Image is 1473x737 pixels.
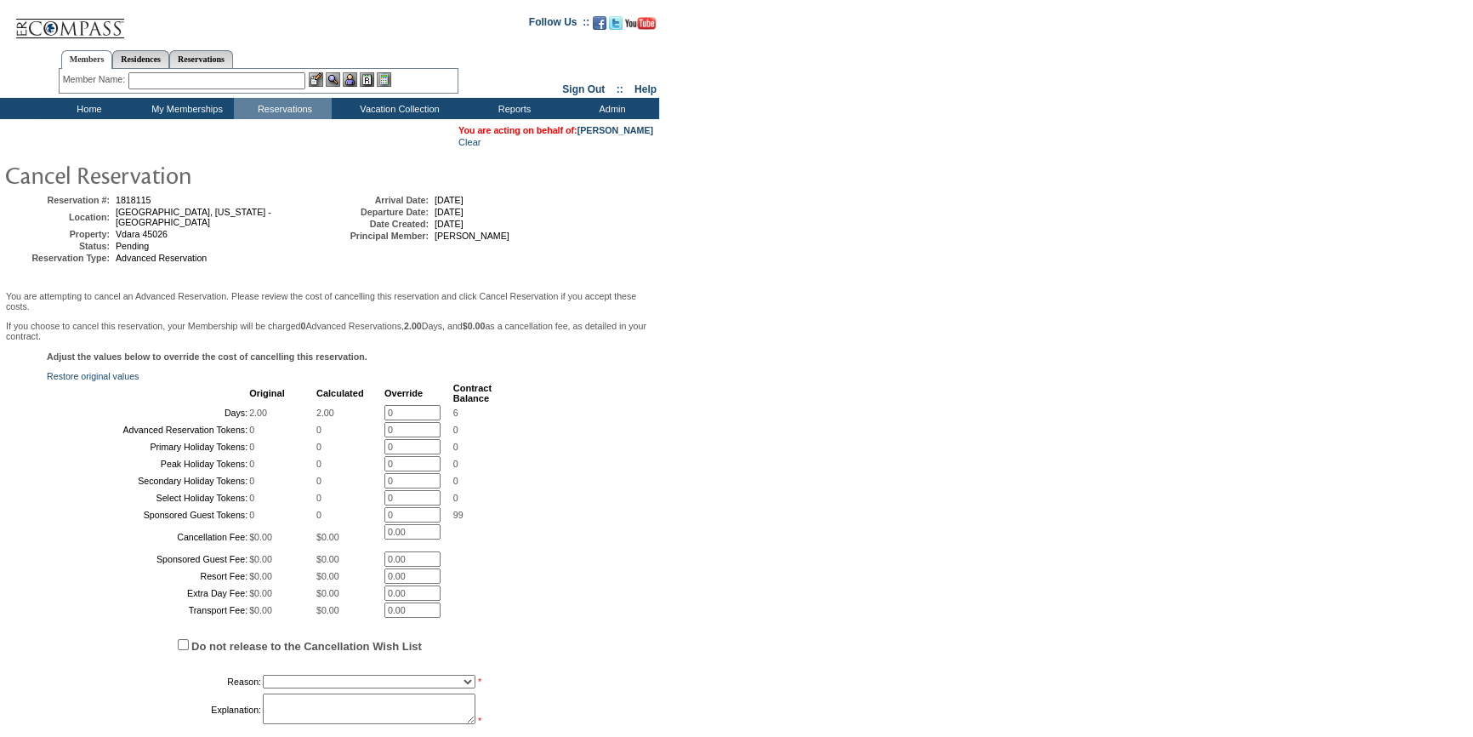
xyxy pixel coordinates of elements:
span: 0 [316,493,321,503]
img: b_edit.gif [309,72,323,87]
span: 0 [453,425,458,435]
span: 0 [316,459,321,469]
td: Resort Fee: [48,568,247,584]
span: Vdara 45026 [116,229,168,239]
b: Adjust the values below to override the cost of cancelling this reservation. [47,351,367,362]
td: Arrival Date: [327,195,429,205]
td: Reports [464,98,561,119]
td: Advanced Reservation Tokens: [48,422,247,437]
span: 0 [453,493,458,503]
span: 0 [316,476,321,486]
span: [DATE] [435,207,464,217]
p: If you choose to cancel this reservation, your Membership will be charged Advanced Reservations, ... [6,321,653,341]
span: 0 [316,425,321,435]
td: Property: [8,229,110,239]
a: Residences [112,50,169,68]
span: [DATE] [435,195,464,205]
a: Subscribe to our YouTube Channel [625,21,656,31]
b: Original [249,388,285,398]
span: 0 [453,476,458,486]
td: Sponsored Guest Tokens: [48,507,247,523]
td: Days: [48,405,247,420]
label: Do not release to the Cancellation Wish List [191,640,422,653]
td: Status: [8,241,110,251]
span: $0.00 [316,571,339,581]
span: 99 [453,510,464,520]
td: Reservation #: [8,195,110,205]
td: Peak Holiday Tokens: [48,456,247,471]
span: 1818115 [116,195,151,205]
a: Members [61,50,113,69]
b: 2.00 [404,321,422,331]
td: Reason: [48,671,261,692]
b: $0.00 [463,321,486,331]
a: Help [634,83,657,95]
td: Explanation: [48,694,261,726]
b: Override [384,388,423,398]
span: $0.00 [249,605,272,615]
span: You are acting on behalf of: [458,125,653,135]
p: You are attempting to cancel an Advanced Reservation. Please review the cost of cancelling this r... [6,291,653,311]
span: Advanced Reservation [116,253,207,263]
a: Restore original values [47,371,139,381]
span: 0 [249,425,254,435]
span: $0.00 [249,588,272,598]
td: Principal Member: [327,231,429,241]
span: 0 [249,493,254,503]
td: Date Created: [327,219,429,229]
span: $0.00 [249,554,272,564]
div: Member Name: [63,72,128,87]
b: Calculated [316,388,364,398]
span: 0 [316,442,321,452]
td: Cancellation Fee: [48,524,247,550]
span: 0 [249,510,254,520]
span: $0.00 [316,532,339,542]
a: [PERSON_NAME] [577,125,653,135]
td: Location: [8,207,110,227]
span: 2.00 [249,408,267,418]
span: 2.00 [316,408,334,418]
img: b_calculator.gif [377,72,391,87]
td: Follow Us :: [529,14,589,35]
td: My Memberships [136,98,234,119]
a: Reservations [169,50,233,68]
b: 0 [301,321,306,331]
span: $0.00 [249,532,272,542]
td: Admin [561,98,659,119]
span: 0 [249,476,254,486]
a: Clear [458,137,481,147]
td: Select Holiday Tokens: [48,490,247,506]
span: $0.00 [249,571,272,581]
b: Contract Balance [453,383,492,403]
img: Subscribe to our YouTube Channel [625,17,656,30]
td: Reservation Type: [8,253,110,263]
span: 6 [453,408,458,418]
a: Sign Out [562,83,605,95]
img: Compass Home [14,4,125,39]
a: Become our fan on Facebook [593,21,606,31]
td: Departure Date: [327,207,429,217]
span: 0 [453,459,458,469]
img: Follow us on Twitter [609,16,623,30]
span: 0 [249,459,254,469]
span: [PERSON_NAME] [435,231,509,241]
td: Home [38,98,136,119]
span: :: [617,83,623,95]
span: $0.00 [316,588,339,598]
td: Reservations [234,98,332,119]
td: Sponsored Guest Fee: [48,551,247,567]
span: 0 [316,510,321,520]
img: pgTtlCancelRes.gif [4,157,344,191]
span: Pending [116,241,149,251]
img: Impersonate [343,72,357,87]
span: 0 [453,442,458,452]
img: View [326,72,340,87]
td: Vacation Collection [332,98,464,119]
img: Become our fan on Facebook [593,16,606,30]
td: Primary Holiday Tokens: [48,439,247,454]
td: Extra Day Fee: [48,586,247,601]
span: $0.00 [316,605,339,615]
span: [DATE] [435,219,464,229]
span: 0 [249,442,254,452]
span: $0.00 [316,554,339,564]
